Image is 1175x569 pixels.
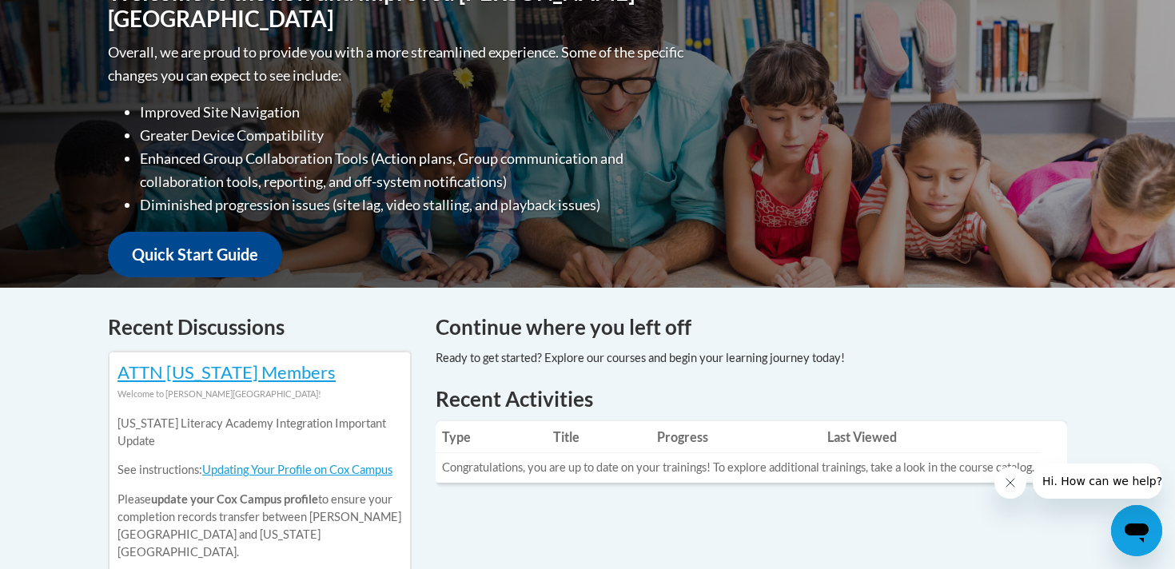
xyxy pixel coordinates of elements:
[1111,505,1162,556] iframe: Button to launch messaging window
[140,147,687,193] li: Enhanced Group Collaboration Tools (Action plans, Group communication and collaboration tools, re...
[202,463,392,476] a: Updating Your Profile on Cox Campus
[436,312,1067,343] h4: Continue where you left off
[151,492,318,506] b: update your Cox Campus profile
[140,124,687,147] li: Greater Device Compatibility
[436,421,547,453] th: Type
[651,421,821,453] th: Progress
[436,453,1041,483] td: Congratulations, you are up to date on your trainings! To explore additional trainings, take a lo...
[117,415,402,450] p: [US_STATE] Literacy Academy Integration Important Update
[436,384,1067,413] h1: Recent Activities
[1033,464,1162,499] iframe: Message from company
[547,421,651,453] th: Title
[821,421,1041,453] th: Last Viewed
[117,385,402,403] div: Welcome to [PERSON_NAME][GEOGRAPHIC_DATA]!
[117,361,336,383] a: ATTN [US_STATE] Members
[108,232,282,277] a: Quick Start Guide
[994,467,1026,499] iframe: Close message
[108,41,687,87] p: Overall, we are proud to provide you with a more streamlined experience. Some of the specific cha...
[140,101,687,124] li: Improved Site Navigation
[117,461,402,479] p: See instructions:
[140,193,687,217] li: Diminished progression issues (site lag, video stalling, and playback issues)
[108,312,412,343] h4: Recent Discussions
